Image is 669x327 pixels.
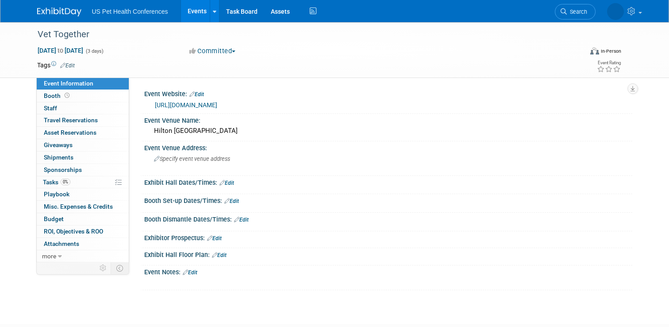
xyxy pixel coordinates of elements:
[154,156,230,162] span: Specify event venue address
[37,164,129,176] a: Sponsorships
[96,262,111,274] td: Personalize Event Tab Strip
[186,47,239,56] button: Committed
[37,61,75,70] td: Tags
[37,139,129,151] a: Giveaways
[35,27,572,43] div: Vet Together
[37,188,129,200] a: Playbook
[63,92,71,99] span: Booth not reserved yet
[183,269,197,276] a: Edit
[144,265,632,277] div: Event Notes:
[555,4,596,19] a: Search
[189,91,204,97] a: Edit
[44,215,64,222] span: Budget
[144,213,632,224] div: Booth Dismantle Dates/Times:
[44,191,69,198] span: Playbook
[144,248,632,260] div: Exhibit Hall Floor Plan:
[212,252,227,258] a: Edit
[44,92,71,99] span: Booth
[144,231,632,243] div: Exhibitor Prospectus:
[144,114,632,125] div: Event Venue Name:
[61,179,70,185] span: 0%
[44,105,57,112] span: Staff
[600,48,621,54] div: In-Person
[144,141,632,152] div: Event Venue Address:
[44,129,96,136] span: Asset Reservations
[144,194,632,206] div: Booth Set-up Dates/Times:
[60,62,75,69] a: Edit
[37,127,129,139] a: Asset Reservations
[42,253,56,260] span: more
[144,176,632,187] div: Exhibit Hall Dates/Times:
[37,102,129,114] a: Staff
[44,154,73,161] span: Shipments
[151,124,626,138] div: Hilton [GEOGRAPHIC_DATA]
[56,47,65,54] span: to
[37,238,129,250] a: Attachments
[144,87,632,99] div: Event Website:
[37,152,129,163] a: Shipments
[44,141,73,148] span: Giveaways
[44,240,79,247] span: Attachments
[44,228,103,235] span: ROI, Objectives & ROO
[37,90,129,102] a: Booth
[44,80,93,87] span: Event Information
[37,213,129,225] a: Budget
[607,3,624,20] img: Adriana Zardus
[219,180,234,186] a: Edit
[590,47,599,54] img: Format-Inperson.png
[155,101,217,109] a: [URL][DOMAIN_NAME]
[597,61,621,65] div: Event Rating
[44,117,98,124] span: Travel Reservations
[207,235,222,241] a: Edit
[37,176,129,188] a: Tasks0%
[37,8,81,16] img: ExhibitDay
[567,8,587,15] span: Search
[37,201,129,213] a: Misc. Expenses & Credits
[37,78,129,90] a: Event Information
[111,262,129,274] td: Toggle Event Tabs
[234,217,249,223] a: Edit
[37,47,84,54] span: [DATE] [DATE]
[535,46,621,59] div: Event Format
[43,179,70,186] span: Tasks
[44,166,82,173] span: Sponsorships
[85,48,104,54] span: (3 days)
[224,198,239,204] a: Edit
[92,8,168,15] span: US Pet Health Conferences
[44,203,113,210] span: Misc. Expenses & Credits
[37,114,129,126] a: Travel Reservations
[37,250,129,262] a: more
[37,226,129,237] a: ROI, Objectives & ROO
